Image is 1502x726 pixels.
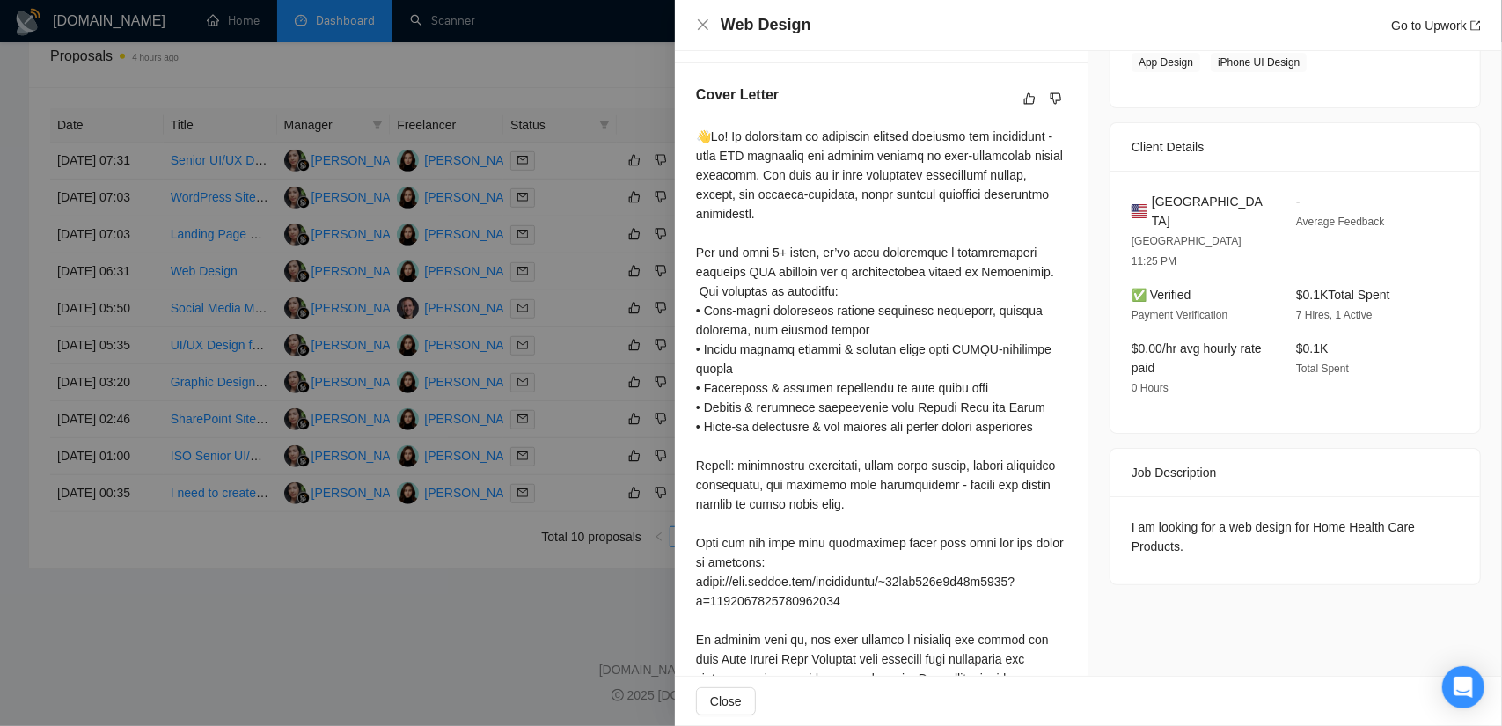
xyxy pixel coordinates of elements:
[1211,53,1307,72] span: iPhone UI Design
[1296,288,1390,302] span: $0.1K Total Spent
[696,84,779,106] h5: Cover Letter
[1296,309,1373,321] span: 7 Hires, 1 Active
[1152,192,1268,231] span: [GEOGRAPHIC_DATA]
[710,692,742,711] span: Close
[1132,53,1200,72] span: App Design
[1132,449,1459,496] div: Job Description
[1045,88,1066,109] button: dislike
[1132,123,1459,171] div: Client Details
[1296,194,1301,209] span: -
[1442,666,1484,708] div: Open Intercom Messenger
[696,687,756,715] button: Close
[1132,309,1227,321] span: Payment Verification
[1019,88,1040,109] button: like
[1296,216,1385,228] span: Average Feedback
[696,18,710,32] span: close
[1023,92,1036,106] span: like
[696,18,710,33] button: Close
[1391,18,1481,33] a: Go to Upworkexport
[1132,517,1459,556] div: I am looking for a web design for Home Health Care Products.
[1132,235,1242,268] span: [GEOGRAPHIC_DATA] 11:25 PM
[1132,382,1169,394] span: 0 Hours
[1296,363,1349,375] span: Total Spent
[1132,341,1262,375] span: $0.00/hr avg hourly rate paid
[1132,288,1191,302] span: ✅ Verified
[1050,92,1062,106] span: dislike
[1296,341,1329,356] span: $0.1K
[721,14,811,36] h4: Web Design
[1470,20,1481,31] span: export
[1132,202,1147,221] img: 🇺🇸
